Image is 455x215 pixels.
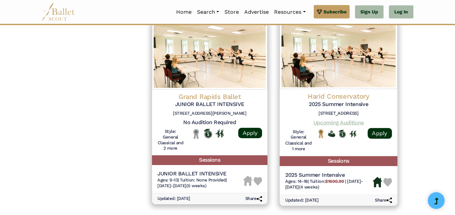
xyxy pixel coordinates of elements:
h6: [STREET_ADDRESS][PERSON_NAME] [157,111,262,116]
h6: Share [245,196,262,202]
img: In Person [215,129,224,138]
a: Apply [238,128,262,138]
a: Search [194,5,222,19]
h5: Sessions [280,156,397,166]
img: Offers Scholarship [204,129,212,138]
h5: No Audition Required [157,119,262,126]
h4: Grand Rapids Ballet [157,92,262,101]
a: Home [173,5,194,19]
h6: Updated: [DATE] [285,198,318,203]
span: Subscribe [323,8,347,15]
a: Resources [271,5,308,19]
span: Tuition: None Provided [180,177,225,182]
h4: Harid Conservatory [285,92,392,101]
img: Heart [383,178,392,187]
img: In Person [349,130,356,138]
h5: 2025 Summer Intensive [285,172,372,179]
a: Sign Up [355,5,384,19]
img: Heart [254,177,262,185]
img: gem.svg [317,8,322,15]
img: Local [192,129,200,139]
h6: Updated: [DATE] [157,196,190,202]
h6: | | [285,179,372,190]
h6: Share [375,198,392,203]
img: National [317,129,324,139]
h5: 2025 Summer Intensive [285,101,392,108]
h5: Sessions [152,155,267,165]
a: Advertise [242,5,271,19]
span: Ages: 14-18 [285,179,307,184]
img: Offers Financial Aid [328,130,335,137]
h6: Style: General Classical and 1 more [285,129,311,152]
span: Tuition: [310,179,345,184]
h6: | | [157,177,243,189]
h6: Style: General Classical and 2 more [157,129,184,152]
a: Apply [367,128,392,139]
a: Log In [389,5,413,19]
span: [DATE]-[DATE] (4 weeks) [285,179,363,190]
span: Ages: 9-13 [157,177,178,182]
h6: [STREET_ADDRESS] [285,111,392,116]
b: $1600.00 [325,179,344,184]
span: [DATE]-[DATE] (5 weeks) [157,183,206,188]
img: Housing Available [372,177,382,187]
a: Subscribe [314,5,350,18]
img: Logo [152,22,267,90]
a: Store [222,5,242,19]
a: Upcoming Auditions [313,119,363,125]
img: Housing Unavailable [243,176,252,186]
h5: JUNIOR BALLET INTENSIVE [157,101,262,108]
img: Logo [280,21,397,89]
h5: JUNIOR BALLET INTENSIVE [157,170,243,177]
img: Offers Scholarship [338,130,345,138]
